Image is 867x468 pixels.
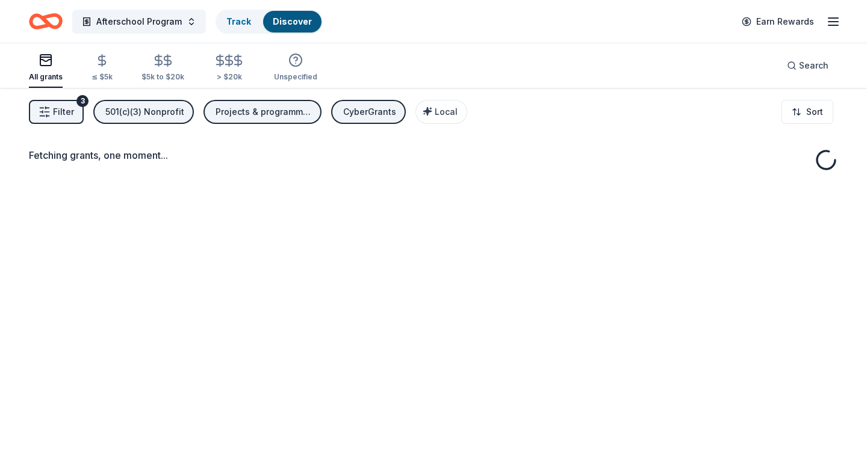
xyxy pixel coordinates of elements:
[72,10,206,34] button: Afterschool Program
[274,48,317,88] button: Unspecified
[273,16,312,26] a: Discover
[274,72,317,82] div: Unspecified
[92,49,113,88] button: ≤ $5k
[92,72,113,82] div: ≤ $5k
[76,95,89,107] div: 3
[435,106,458,117] span: Local
[29,100,84,124] button: Filter3
[343,105,396,119] div: CyberGrants
[141,49,184,88] button: $5k to $20k
[777,54,838,78] button: Search
[213,72,245,82] div: > $20k
[735,11,821,32] a: Earn Rewards
[105,105,184,119] div: 501(c)(3) Nonprofit
[29,148,838,162] div: Fetching grants, one moment...
[226,16,251,26] a: Track
[53,105,74,119] span: Filter
[331,100,406,124] button: CyberGrants
[806,105,823,119] span: Sort
[141,72,184,82] div: $5k to $20k
[799,58,828,73] span: Search
[216,10,323,34] button: TrackDiscover
[415,100,467,124] button: Local
[782,100,833,124] button: Sort
[29,48,63,88] button: All grants
[93,100,194,124] button: 501(c)(3) Nonprofit
[204,100,322,124] button: Projects & programming, General operations, Exhibitions, Education, Training and capacity building
[29,72,63,82] div: All grants
[29,7,63,35] a: Home
[96,14,182,29] span: Afterschool Program
[213,49,245,88] button: > $20k
[216,105,312,119] div: Projects & programming, General operations, Exhibitions, Education, Training and capacity building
